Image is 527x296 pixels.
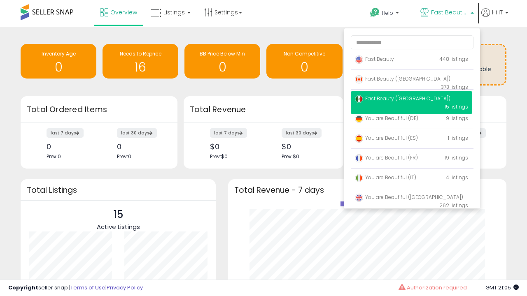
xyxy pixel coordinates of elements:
[27,104,171,116] h3: Total Ordered Items
[117,153,131,160] span: Prev: 0
[27,187,210,193] h3: Total Listings
[485,284,519,291] span: 2025-08-17 21:05 GMT
[266,44,342,79] a: Non Competitive 0
[355,134,418,141] span: You are Beautiful (ES)
[431,8,468,16] span: Fast Beauty ([GEOGRAPHIC_DATA])
[355,95,363,103] img: mexico.png
[282,142,329,151] div: $0
[107,284,143,291] a: Privacy Policy
[284,50,325,57] span: Non Competitive
[355,115,363,123] img: germany.png
[355,154,418,161] span: You are Beautiful (FR)
[210,142,257,151] div: $0
[47,128,84,138] label: last 7 days
[439,202,468,209] span: 262 listings
[47,142,93,151] div: 0
[445,103,468,110] span: 15 listings
[110,8,137,16] span: Overview
[107,60,174,74] h1: 16
[355,194,363,202] img: uk.png
[446,174,468,181] span: 4 listings
[355,174,363,182] img: italy.png
[370,7,380,18] i: Get Help
[364,1,413,27] a: Help
[25,60,92,74] h1: 0
[8,284,38,291] strong: Copyright
[234,187,500,193] h3: Total Revenue - 7 days
[184,44,260,79] a: BB Price Below Min 0
[21,44,96,79] a: Inventory Age 0
[355,95,450,102] span: Fast Beauty ([GEOGRAPHIC_DATA])
[355,55,363,64] img: usa.png
[103,44,178,79] a: Needs to Reprice 16
[446,115,468,122] span: 9 listings
[355,115,418,122] span: You are Beautiful (DE)
[42,50,76,57] span: Inventory Age
[355,194,463,201] span: You are Beautiful ([GEOGRAPHIC_DATA])
[441,83,468,90] span: 373 listings
[120,50,161,57] span: Needs to Reprice
[70,284,105,291] a: Terms of Use
[481,8,508,27] a: Hi IT
[355,134,363,143] img: spain.png
[448,134,468,141] span: 1 listings
[355,75,450,82] span: Fast Beauty ([GEOGRAPHIC_DATA])
[355,75,363,83] img: canada.png
[97,222,140,231] span: Active Listings
[492,8,503,16] span: Hi IT
[117,142,163,151] div: 0
[8,284,143,292] div: seller snap | |
[445,154,468,161] span: 19 listings
[270,60,338,74] h1: 0
[282,128,322,138] label: last 30 days
[355,154,363,162] img: france.png
[282,153,299,160] span: Prev: $0
[190,104,337,116] h3: Total Revenue
[439,55,468,62] span: 448 listings
[210,153,228,160] span: Prev: $0
[200,50,245,57] span: BB Price Below Min
[382,9,393,16] span: Help
[97,207,140,222] p: 15
[117,128,157,138] label: last 30 days
[189,60,256,74] h1: 0
[355,174,416,181] span: You are Beautiful (IT)
[163,8,185,16] span: Listings
[47,153,61,160] span: Prev: 0
[210,128,247,138] label: last 7 days
[355,55,394,62] span: Fast Beauty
